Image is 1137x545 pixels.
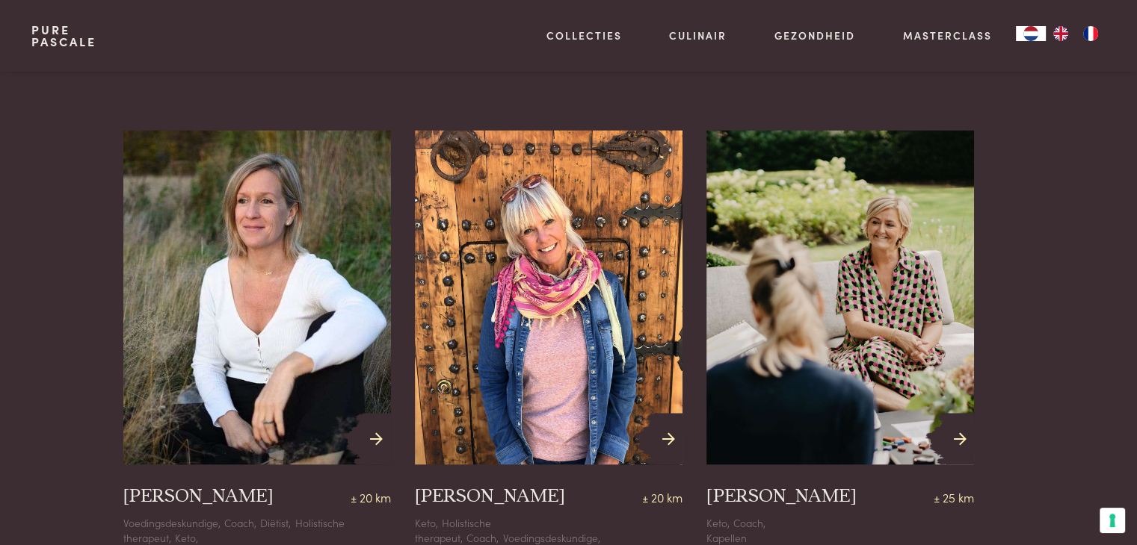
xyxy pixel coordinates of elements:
a: FR [1076,26,1106,41]
a: Collecties [546,28,622,43]
aside: Language selected: Nederlands [1016,26,1106,41]
h3: [PERSON_NAME] [706,484,857,508]
a: EN [1046,26,1076,41]
span: Voedingsdeskundige, [123,514,221,529]
span: Coach, [224,514,256,529]
div: Language [1016,26,1046,41]
span: ± 20 km [351,484,391,508]
a: Bettina_workshop_22.jpg [PERSON_NAME] ± 25 km Keto,Coach, Kapellen [706,130,974,545]
h3: [PERSON_NAME] [123,484,274,508]
span: Coach, [733,514,765,529]
span: Keto, [175,529,198,544]
span: Keto, [706,514,730,529]
a: Masterclass [903,28,992,43]
button: Uw voorkeuren voor toestemming voor trackingtechnologieën [1100,508,1125,533]
a: PurePascale [31,24,96,48]
img: 125198641_829286961155876_6123535484351272070_n.jpg [123,130,391,464]
a: NL [1016,26,1046,41]
div: Kapellen [706,529,974,545]
span: Coach, [466,529,499,544]
span: Holistische therapeut, [415,514,491,545]
img: IMG_20220402_WA0006.jpg [415,130,682,464]
span: Holistische therapeut, [123,514,345,545]
a: Gezondheid [774,28,855,43]
span: ± 20 km [642,484,682,508]
img: Bettina_workshop_22.jpg [706,130,974,464]
span: Diëtist, [260,514,291,529]
span: ± 25 km [934,484,974,508]
span: Voedingsdeskundige, [502,529,600,544]
span: Keto, [415,514,438,529]
ul: Language list [1046,26,1106,41]
h3: [PERSON_NAME] [415,484,565,508]
a: Culinair [669,28,727,43]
